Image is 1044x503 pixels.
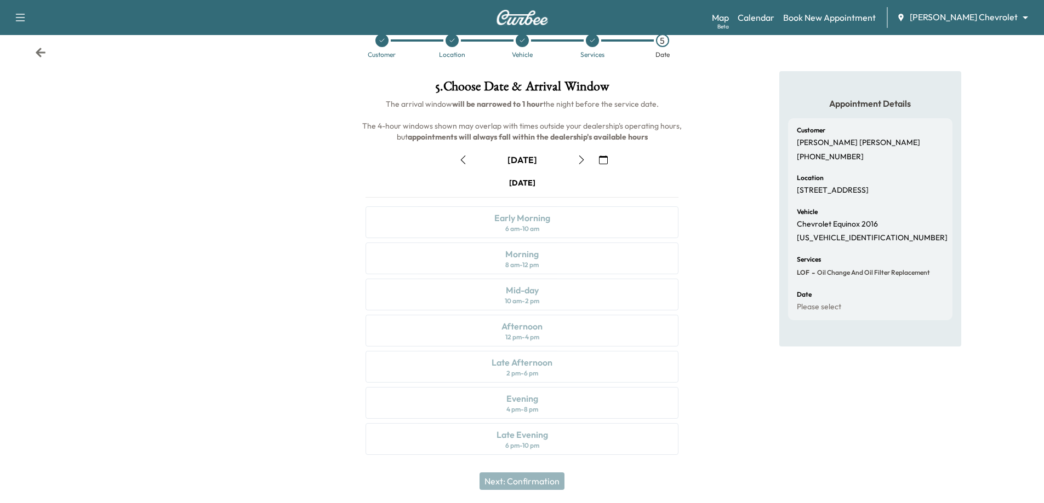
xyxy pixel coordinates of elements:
[35,47,46,58] div: Back
[496,10,549,25] img: Curbee Logo
[797,127,825,134] h6: Customer
[362,99,683,142] span: The arrival window the night before the service date. The 4-hour windows shown may overlap with t...
[452,99,543,109] b: will be narrowed to 1 hour
[712,11,729,24] a: MapBeta
[509,177,535,188] div: [DATE]
[788,97,952,109] h5: Appointment Details
[357,80,687,99] h1: 5 . Choose Date & Arrival Window
[797,291,812,298] h6: Date
[507,154,537,166] div: [DATE]
[797,152,864,162] p: [PHONE_NUMBER]
[797,268,809,277] span: LOF
[512,51,533,58] div: Vehicle
[738,11,774,24] a: Calendar
[797,175,824,181] h6: Location
[408,132,648,142] b: appointments will always fall within the dealership's available hours
[797,256,821,263] h6: Services
[656,34,669,47] div: 5
[809,267,815,278] span: -
[797,138,920,148] p: [PERSON_NAME] [PERSON_NAME]
[655,51,670,58] div: Date
[783,11,876,24] a: Book New Appointment
[910,11,1018,24] span: [PERSON_NAME] Chevrolet
[717,22,729,31] div: Beta
[797,233,948,243] p: [US_VEHICLE_IDENTIFICATION_NUMBER]
[797,302,841,312] p: Please select
[797,219,878,229] p: Chevrolet Equinox 2016
[797,209,818,215] h6: Vehicle
[815,268,930,277] span: Oil Change and Oil Filter Replacement
[797,186,869,195] p: [STREET_ADDRESS]
[368,51,396,58] div: Customer
[580,51,604,58] div: Services
[439,51,465,58] div: Location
